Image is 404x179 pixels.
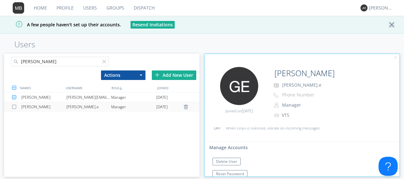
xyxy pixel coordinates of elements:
[101,70,145,80] button: Actions
[5,22,121,28] span: A few people haven't set up their accounts.
[242,108,253,114] span: [DATE]
[21,102,66,112] div: [PERSON_NAME]
[21,93,66,102] div: [PERSON_NAME]
[369,5,393,11] div: [PERSON_NAME]
[220,67,258,105] img: 373638.png
[155,73,159,77] img: plus.svg
[226,125,334,131] p: When Onyx is silenced, vibrate on incoming messages.
[212,170,247,178] button: Reset Password
[156,83,201,92] div: JOINED
[226,108,253,114] span: Joined on
[64,83,110,92] div: USERNAME
[282,82,321,88] span: [PERSON_NAME].e
[110,83,156,92] div: ROLE
[212,158,241,165] button: Delete User
[156,102,168,112] span: [DATE]
[282,112,335,118] div: VTS
[152,70,196,80] div: Add New User
[131,21,175,29] button: Resend Invitations
[274,111,280,119] img: icon-alert-users-thin-outline.svg
[11,57,109,66] input: Search users
[280,101,343,109] button: Manager
[111,93,156,102] div: Manager
[394,56,398,60] img: cancel.svg
[18,83,64,92] div: NAMES
[274,103,279,108] img: person-outline.svg
[13,2,24,14] img: 373638.png
[4,93,199,102] a: [PERSON_NAME][PERSON_NAME][EMAIL_ADDRESS][DOMAIN_NAME]Manager[DATE]
[272,67,374,80] input: Name
[360,4,367,11] img: 373638.png
[66,93,111,102] div: [PERSON_NAME][EMAIL_ADDRESS][DOMAIN_NAME]
[379,157,398,176] iframe: Toggle Customer Support
[111,102,156,112] div: Manager
[203,145,400,150] h5: Manage Accounts
[273,93,279,98] img: phone-outline.svg
[66,102,111,112] div: [PERSON_NAME].e
[156,93,168,102] span: [DATE]
[210,125,224,131] div: OFF
[4,102,199,112] a: [PERSON_NAME][PERSON_NAME].eManager[DATE]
